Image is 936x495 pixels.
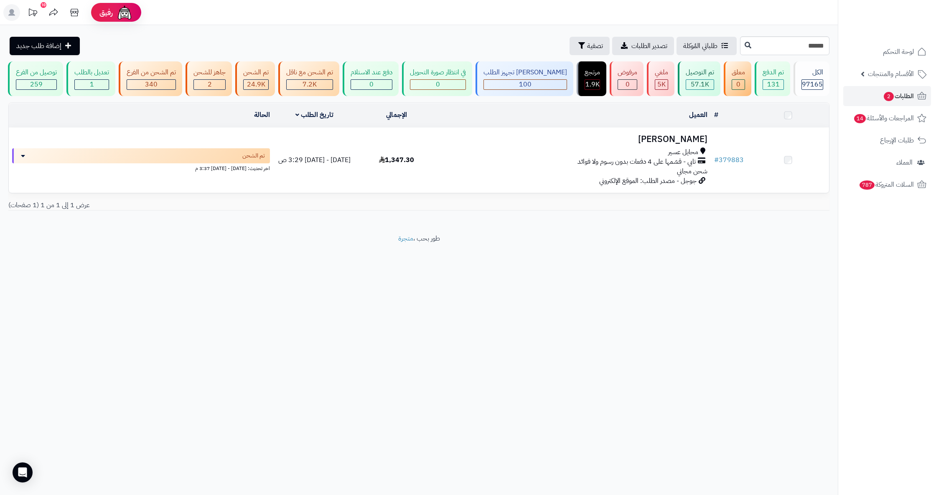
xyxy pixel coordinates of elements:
[90,79,94,89] span: 1
[763,80,783,89] div: 131
[722,61,753,96] a: معلق 0
[618,68,637,77] div: مرفوض
[657,79,666,89] span: 5K
[843,175,931,195] a: السلات المتروكة787
[843,130,931,150] a: طلبات الإرجاع
[655,80,668,89] div: 5007
[295,110,333,120] a: تاريخ الطلب
[676,61,722,96] a: تم التوصيل 57.1K
[234,61,277,96] a: تم الشحن 24.9K
[6,61,65,96] a: توصيل من الفرع 259
[767,79,780,89] span: 131
[843,42,931,62] a: لوحة التحكم
[65,61,117,96] a: تعديل بالطلب 1
[714,110,718,120] a: #
[732,68,745,77] div: معلق
[10,37,80,55] a: إضافة طلب جديد
[277,61,341,96] a: تم الشحن مع ناقل 7.2K
[13,462,33,482] div: Open Intercom Messenger
[16,80,56,89] div: 259
[436,79,440,89] span: 0
[868,68,914,80] span: الأقسام والمنتجات
[287,80,333,89] div: 7222
[12,163,270,172] div: اخر تحديث: [DATE] - [DATE] 3:37 م
[843,108,931,128] a: المراجعات والأسئلة14
[278,155,351,165] span: [DATE] - [DATE] 3:29 ص
[184,61,234,96] a: جاهز للشحن 2
[379,155,414,165] span: 1,347.30
[577,157,696,167] span: تابي - قسّمها على 4 دفعات بدون رسوم ولا فوائد
[127,68,176,77] div: تم الشحن من الفرع
[691,79,709,89] span: 57.1K
[303,79,317,89] span: 7.2K
[686,68,714,77] div: تم التوصيل
[608,61,645,96] a: مرفوض 0
[351,68,392,77] div: دفع عند الاستلام
[883,46,914,58] span: لوحة التحكم
[208,79,212,89] span: 2
[612,37,674,55] a: تصدير الطلبات
[843,86,931,106] a: الطلبات2
[286,68,333,77] div: تم الشحن مع ناقل
[801,68,823,77] div: الكل
[599,176,697,186] span: جوجل - مصدر الطلب: الموقع الإلكتروني
[677,37,737,55] a: طلباتي المُوكلة
[16,41,61,51] span: إضافة طلب جديد
[896,157,913,168] span: العملاء
[689,110,707,120] a: العميل
[244,80,268,89] div: 24937
[714,155,719,165] span: #
[668,147,698,157] span: محايل عسير
[843,152,931,173] a: العملاء
[127,80,175,89] div: 340
[645,61,676,96] a: ملغي 5K
[753,61,792,96] a: تم الدفع 131
[884,92,894,101] span: 2
[351,80,392,89] div: 0
[575,61,608,96] a: مرتجع 1.9K
[792,61,831,96] a: الكل97165
[22,4,43,23] a: تحديثات المنصة
[400,61,474,96] a: في انتظار صورة التحويل 0
[247,79,265,89] span: 24.9K
[369,79,374,89] span: 0
[853,112,914,124] span: المراجعات والأسئلة
[883,90,914,102] span: الطلبات
[410,80,465,89] div: 0
[618,80,637,89] div: 0
[398,234,413,244] a: متجرة
[243,68,269,77] div: تم الشحن
[74,68,109,77] div: تعديل بالطلب
[145,79,158,89] span: 340
[386,110,407,120] a: الإجمالي
[802,79,823,89] span: 97165
[30,79,43,89] span: 259
[474,61,575,96] a: [PERSON_NAME] تجهيز الطلب 100
[254,110,270,120] a: الحالة
[75,80,109,89] div: 1
[483,68,567,77] div: [PERSON_NAME] تجهيز الطلب
[736,79,740,89] span: 0
[16,68,57,77] div: توصيل من الفرع
[714,155,744,165] a: #379883
[99,8,113,18] span: رفيق
[626,79,630,89] span: 0
[677,166,707,176] span: شحن مجاني
[341,61,400,96] a: دفع عند الاستلام 0
[41,2,46,8] div: 10
[117,61,184,96] a: تم الشحن من الفرع 340
[519,79,532,89] span: 100
[194,80,225,89] div: 2
[242,152,265,160] span: تم الشحن
[686,80,714,89] div: 57135
[585,68,600,77] div: مرتجع
[116,4,133,21] img: ai-face.png
[655,68,668,77] div: ملغي
[585,79,600,89] span: 1.9K
[410,68,466,77] div: في انتظار صورة التحويل
[880,135,914,146] span: طلبات الإرجاع
[683,41,717,51] span: طلباتي المُوكلة
[854,114,866,123] span: 14
[484,80,567,89] div: 100
[587,41,603,51] span: تصفية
